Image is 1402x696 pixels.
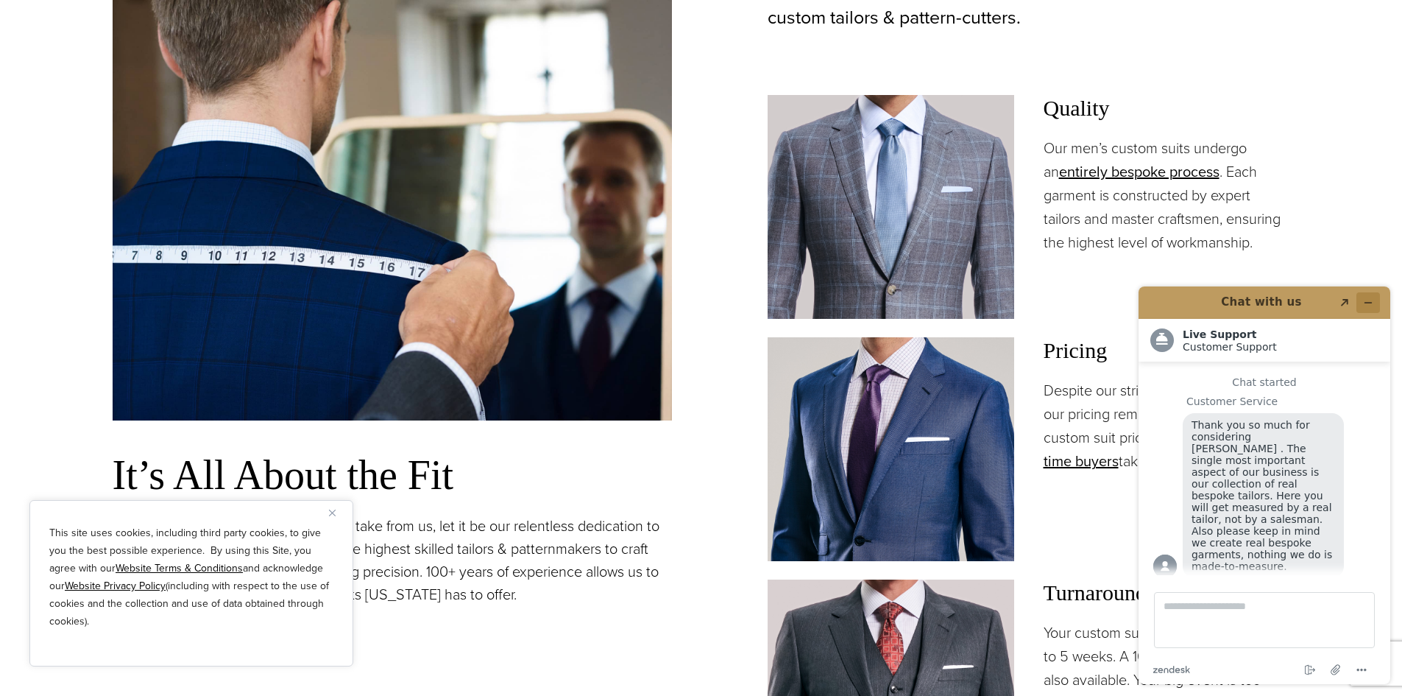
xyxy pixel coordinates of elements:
[768,337,1014,561] img: Client in blue solid custom made suit with white shirt and navy tie. Fabric by Scabal.
[329,510,336,516] img: Close
[113,450,672,500] h3: It’s All About the Fit
[1044,337,1290,364] h3: Pricing
[113,515,672,606] p: If there is one piece of information you take from us, let it be our relentless dedication to the...
[1059,161,1219,183] a: entirely bespoke process
[1044,136,1290,254] p: Our men’s custom suits undergo an . Each garment is constructed by expert tailors and master craf...
[1044,379,1290,473] p: Despite our strict adherence to quality our pricing remains affordable. Men’s custom suit prices ...
[116,560,243,576] a: Website Terms & Conditions
[768,95,1014,319] img: Client in Zegna grey windowpane bespoke suit with white shirt and light blue tie.
[32,10,63,24] span: Chat
[49,524,333,630] p: This site uses cookies, including third party cookies, to give you the best possible experience. ...
[1044,95,1290,122] h3: Quality
[1044,426,1281,472] a: First time buyers
[65,578,166,594] a: Website Privacy Policy
[329,504,347,521] button: Close
[1127,275,1402,696] iframe: Find more information here
[1044,580,1290,606] h3: Turnaround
